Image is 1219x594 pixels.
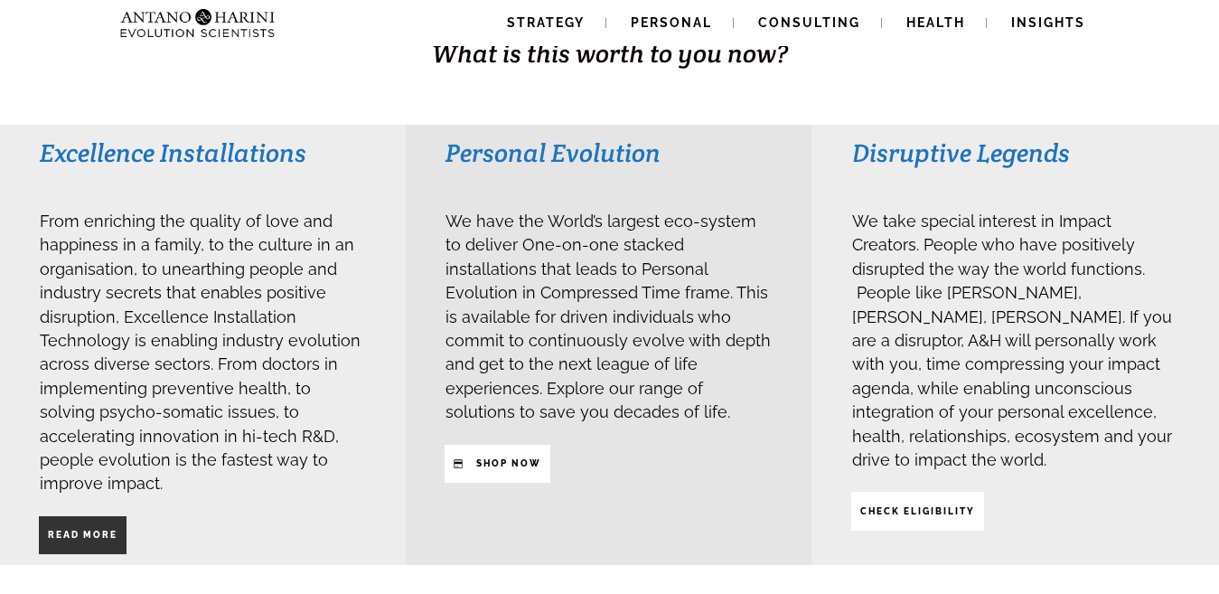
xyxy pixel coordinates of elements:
[445,445,550,483] a: SHop NOW
[48,530,117,540] strong: Read More
[852,137,1178,169] h3: Disruptive Legends
[40,212,361,493] span: From enriching the quality of love and happiness in a family, to the culture in an organisation, ...
[507,15,585,30] span: Strategy
[851,492,984,530] a: CHECK ELIGIBILITY
[852,212,1172,469] span: We take special interest in Impact Creators. People who have positively disrupted the way the wor...
[445,137,772,169] h3: Personal Evolution
[445,212,771,421] span: We have the World’s largest eco-system to deliver One-on-one stacked installations that leads to ...
[476,458,541,468] strong: SHop NOW
[1011,15,1085,30] span: Insights
[758,15,860,30] span: Consulting
[860,506,975,516] strong: CHECK ELIGIBILITY
[40,137,366,169] h3: Excellence Installations
[906,15,965,30] span: Health
[432,37,788,70] span: What is this worth to you now?
[631,15,712,30] span: Personal
[39,516,127,554] a: Read More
